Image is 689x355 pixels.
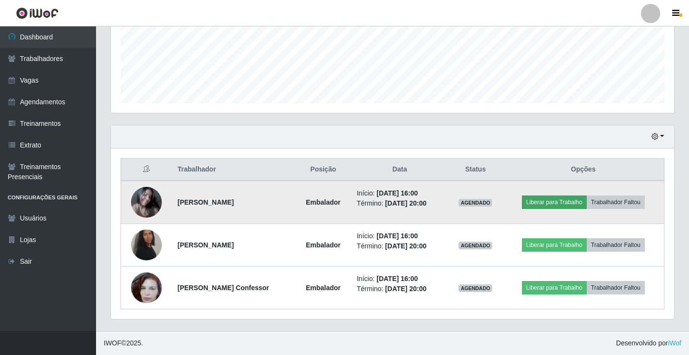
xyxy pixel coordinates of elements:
time: [DATE] 16:00 [376,275,418,282]
th: Status [448,159,502,181]
strong: [PERSON_NAME] [178,241,234,249]
li: Término: [357,284,443,294]
span: Desenvolvido por [616,338,681,348]
li: Término: [357,198,443,208]
strong: [PERSON_NAME] [178,198,234,206]
time: [DATE] 20:00 [385,199,426,207]
time: [DATE] 16:00 [376,189,418,197]
span: AGENDADO [459,284,492,292]
button: Trabalhador Faltou [587,238,645,252]
img: CoreUI Logo [16,7,59,19]
strong: Embalador [306,198,340,206]
th: Posição [295,159,351,181]
span: AGENDADO [459,199,492,207]
span: IWOF [104,339,121,347]
th: Opções [503,159,665,181]
time: [DATE] 20:00 [385,242,426,250]
button: Trabalhador Faltou [587,281,645,294]
strong: Embalador [306,284,340,292]
img: 1753985413727.jpeg [131,260,162,315]
strong: [PERSON_NAME] Confessor [178,284,269,292]
th: Data [351,159,448,181]
li: Início: [357,188,443,198]
button: Trabalhador Faltou [587,196,645,209]
li: Início: [357,231,443,241]
button: Liberar para Trabalho [522,196,587,209]
li: Término: [357,241,443,251]
button: Liberar para Trabalho [522,281,587,294]
time: [DATE] 20:00 [385,285,426,293]
button: Liberar para Trabalho [522,238,587,252]
img: 1707873977583.jpeg [131,184,162,220]
th: Trabalhador [172,159,296,181]
img: 1734738969942.jpeg [131,222,162,268]
span: © 2025 . [104,338,143,348]
a: iWof [668,339,681,347]
time: [DATE] 16:00 [376,232,418,240]
span: AGENDADO [459,242,492,249]
li: Início: [357,274,443,284]
strong: Embalador [306,241,340,249]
